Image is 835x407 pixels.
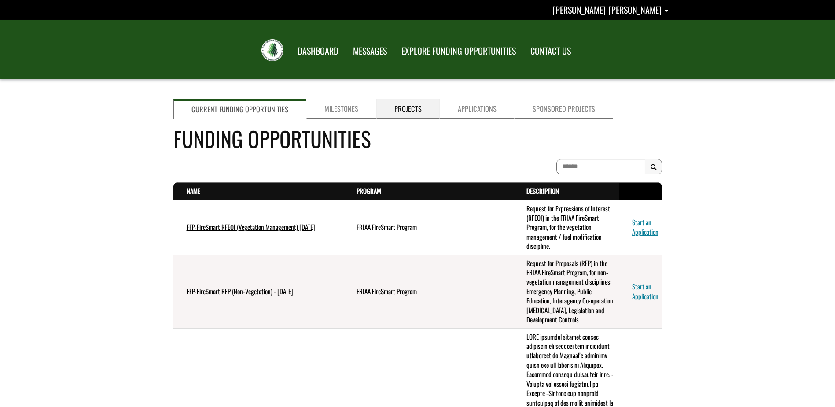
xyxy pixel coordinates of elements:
a: FFP-FireSmart RFEOI (Vegetation Management) [DATE] [187,222,315,232]
a: Current Funding Opportunities [173,99,306,119]
a: Program [357,186,381,196]
td: FFP-FireSmart RFEOI (Vegetation Management) July 2025 [173,200,343,255]
nav: Main Navigation [290,37,578,62]
a: Applications [440,99,515,119]
td: FRIAA FireSmart Program [343,200,513,255]
a: Start an Application [632,281,658,300]
td: FRIAA FireSmart Program [343,255,513,328]
a: EXPLORE FUNDING OPPORTUNITIES [395,40,522,62]
a: CONTACT US [524,40,578,62]
button: Search Results [645,159,662,175]
td: Request for Proposals (RFP) in the FRIAA FireSmart Program, for non-vegetation management discipl... [513,255,619,328]
a: MESSAGES [346,40,394,62]
a: FFP-FireSmart RFP (Non-Vegetation) - [DATE] [187,286,293,296]
input: To search on partial text, use the asterisk (*) wildcard character. [556,159,645,174]
a: Start an Application [632,217,658,236]
span: [PERSON_NAME]-[PERSON_NAME] [552,3,662,16]
td: FFP-FireSmart RFP (Non-Vegetation) - July 2025 [173,255,343,328]
h4: Funding Opportunities [173,123,662,154]
a: Milestones [306,99,376,119]
td: Request for Expressions of Interest (RFEOI) in the FRIAA FireSmart Program, for the vegetation ma... [513,200,619,255]
a: Name [187,186,200,196]
a: Sponsored Projects [515,99,613,119]
a: Description [526,186,559,196]
a: DASHBOARD [291,40,345,62]
a: Pauli-Mari Kruger [552,3,668,16]
img: FRIAA Submissions Portal [261,39,283,61]
a: Projects [376,99,440,119]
